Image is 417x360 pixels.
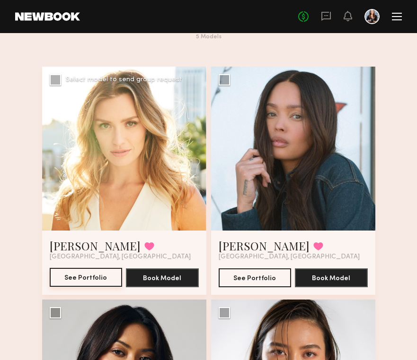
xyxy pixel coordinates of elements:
[66,77,182,83] div: Select model to send group request
[50,253,191,261] span: [GEOGRAPHIC_DATA], [GEOGRAPHIC_DATA]
[108,34,309,40] div: 5 Models
[219,253,360,261] span: [GEOGRAPHIC_DATA], [GEOGRAPHIC_DATA]
[219,238,310,253] a: [PERSON_NAME]
[295,274,368,282] a: Book Model
[295,268,368,287] button: Book Model
[219,268,292,287] button: See Portfolio
[50,268,123,287] a: See Portfolio
[126,274,199,282] a: Book Model
[50,268,123,287] button: See Portfolio
[50,238,141,253] a: [PERSON_NAME]
[126,268,199,287] button: Book Model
